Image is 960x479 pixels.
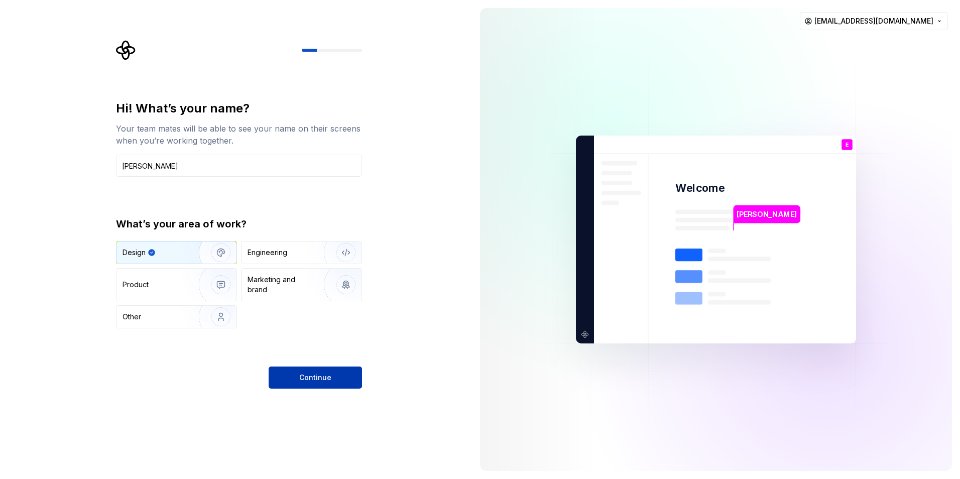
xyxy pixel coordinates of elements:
[116,40,136,60] svg: Supernova Logo
[116,100,362,116] div: Hi! What’s your name?
[299,373,331,383] span: Continue
[116,123,362,147] div: Your team mates will be able to see your name on their screens when you’re working together.
[123,248,146,258] div: Design
[116,155,362,177] input: Han Solo
[846,142,849,148] p: E
[248,275,315,295] div: Marketing and brand
[123,312,141,322] div: Other
[675,181,725,195] p: Welcome
[248,248,287,258] div: Engineering
[116,217,362,231] div: What’s your area of work?
[123,280,149,290] div: Product
[814,16,933,26] span: [EMAIL_ADDRESS][DOMAIN_NAME]
[269,367,362,389] button: Continue
[800,12,948,30] button: [EMAIL_ADDRESS][DOMAIN_NAME]
[737,209,797,220] p: [PERSON_NAME]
